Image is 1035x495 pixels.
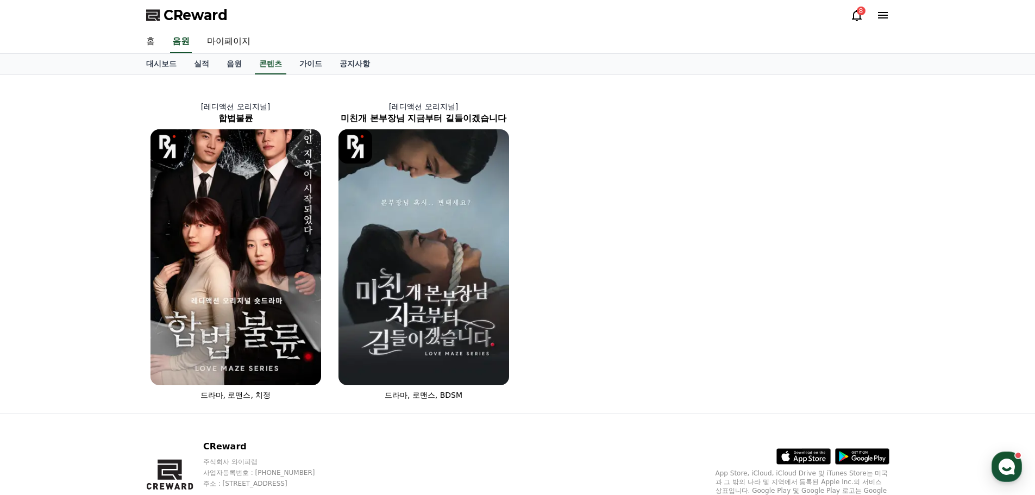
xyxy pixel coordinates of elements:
[330,112,518,125] h2: 미친개 본부장님 지금부터 길들이겠습니다
[142,112,330,125] h2: 합법불륜
[137,30,164,53] a: 홈
[338,129,509,385] img: 미친개 본부장님 지금부터 길들이겠습니다
[198,30,259,53] a: 마이페이지
[331,54,379,74] a: 공지사항
[146,7,228,24] a: CReward
[142,101,330,112] p: [레디액션 오리지널]
[3,344,72,372] a: 홈
[338,129,373,164] img: [object Object] Logo
[330,92,518,409] a: [레디액션 오리지널] 미친개 본부장님 지금부터 길들이겠습니다 미친개 본부장님 지금부터 길들이겠습니다 [object Object] Logo 드라마, 로맨스, BDSM
[34,361,41,369] span: 홈
[218,54,250,74] a: 음원
[203,479,336,488] p: 주소 : [STREET_ADDRESS]
[203,440,336,453] p: CReward
[203,468,336,477] p: 사업자등록번호 : [PHONE_NUMBER]
[857,7,865,15] div: 8
[385,391,462,399] span: 드라마, 로맨스, BDSM
[72,344,140,372] a: 대화
[170,30,192,53] a: 음원
[168,361,181,369] span: 설정
[150,129,321,385] img: 합법불륜
[255,54,286,74] a: 콘텐츠
[850,9,863,22] a: 8
[200,391,271,399] span: 드라마, 로맨스, 치정
[137,54,185,74] a: 대시보드
[142,92,330,409] a: [레디액션 오리지널] 합법불륜 합법불륜 [object Object] Logo 드라마, 로맨스, 치정
[185,54,218,74] a: 실적
[140,344,209,372] a: 설정
[291,54,331,74] a: 가이드
[99,361,112,370] span: 대화
[203,458,336,466] p: 주식회사 와이피랩
[164,7,228,24] span: CReward
[330,101,518,112] p: [레디액션 오리지널]
[150,129,185,164] img: [object Object] Logo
